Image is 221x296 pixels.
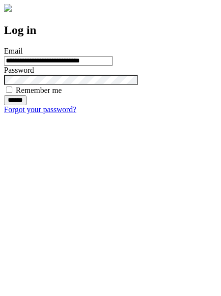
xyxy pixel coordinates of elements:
label: Remember me [16,86,62,94]
label: Password [4,66,34,74]
label: Email [4,47,23,55]
img: logo-4e3dc11c47720685a147b03b5a06dd966a58ff35d612b21f08c02c0306f2b779.png [4,4,12,12]
h2: Log in [4,24,217,37]
a: Forgot your password? [4,105,76,114]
